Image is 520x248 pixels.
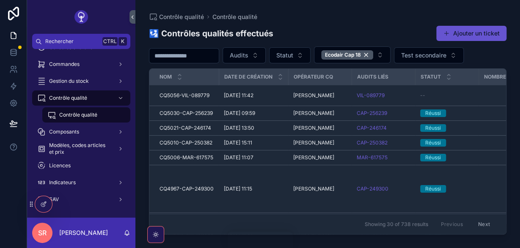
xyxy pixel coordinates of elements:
[357,185,410,192] a: CAP-249300
[276,51,293,60] span: Statut
[269,47,311,63] button: Select Button
[224,74,272,80] span: Date de création
[293,185,347,192] a: [PERSON_NAME]
[420,139,473,147] a: Réussi
[119,38,126,45] span: K
[357,110,410,117] a: CAP-256239
[49,128,79,135] span: Composants
[321,50,373,60] button: Unselect 1
[425,109,441,117] div: Réussi
[357,125,387,131] a: CAP-246174
[32,34,130,49] button: RechercherCtrlK
[49,142,111,155] span: Modèles, codes articles et prix
[293,139,347,146] a: [PERSON_NAME]
[357,110,387,117] a: CAP-256239
[45,38,99,45] span: Rechercher
[420,154,473,161] a: Réussi
[32,141,130,156] a: Modèles, codes articles et prix
[425,124,441,132] div: Réussi
[49,162,71,169] span: Licences
[160,154,213,161] span: CQ5006-MAR-617575
[357,154,388,161] a: MAR-617575
[149,28,273,39] h1: 🛂 Contrôles qualités effectués
[160,92,214,99] a: CQ5056-VIL-089779
[223,47,266,63] button: Select Button
[357,139,410,146] a: CAP-250382
[160,110,214,117] a: CQ5030-CAP-256239
[160,139,214,146] a: CQ5010-CAP-250382
[357,154,410,161] a: MAR-617575
[224,92,283,99] a: [DATE] 11:42
[314,46,391,63] button: Select Button
[32,192,130,207] a: SAV
[357,125,410,131] a: CAP-246174
[293,154,334,161] span: [PERSON_NAME]
[32,57,130,72] a: Commandes
[436,26,506,41] button: Ajouter un ticket
[27,49,135,218] div: scrollable content
[357,74,388,80] span: Audits liés
[224,139,283,146] a: [DATE] 15:11
[38,228,47,238] span: SR
[293,125,334,131] span: [PERSON_NAME]
[32,124,130,139] a: Composants
[32,90,130,106] a: Contrôle qualité
[420,124,473,132] a: Réussi
[224,92,253,99] span: [DATE] 11:42
[357,139,388,146] a: CAP-250382
[160,139,212,146] span: CQ5010-CAP-250382
[160,74,172,80] span: Nom
[293,139,334,146] span: [PERSON_NAME]
[421,74,441,80] span: Statut
[224,125,283,131] a: [DATE] 13:50
[401,51,446,60] span: Test secondaire
[102,37,118,46] span: Ctrl
[212,13,257,21] a: Contrôle qualité
[293,185,334,192] span: [PERSON_NAME]
[32,158,130,173] a: Licences
[160,110,213,117] span: CQ5030-CAP-256239
[420,185,473,193] a: Réussi
[224,125,254,131] span: [DATE] 13:50
[159,13,204,21] span: Contrôle qualité
[293,92,347,99] a: [PERSON_NAME]
[149,13,204,21] a: Contrôle qualité
[49,179,76,186] span: Indicateurs
[49,78,89,84] span: Gestion du stock
[74,10,88,24] img: App logo
[357,185,388,192] span: CAP-249300
[230,51,248,60] span: Audits
[364,221,428,228] span: Showing 30 of 738 results
[224,139,252,146] span: [DATE] 15:11
[325,52,361,58] span: Ecodair Cap 18
[160,154,214,161] a: CQ5006-MAR-617575
[293,154,347,161] a: [PERSON_NAME]
[294,74,333,80] span: Opérateur CQ
[357,92,385,99] a: VIL-089779
[32,74,130,89] a: Gestion du stock
[224,154,283,161] a: [DATE] 11:07
[420,92,473,99] a: --
[224,185,283,192] a: [DATE] 11:15
[160,185,214,192] a: CQ4967-CAP-249300
[160,125,211,131] span: CQ5021-CAP-246174
[59,229,108,237] p: [PERSON_NAME]
[420,92,425,99] span: --
[357,92,410,99] a: VIL-089779
[224,110,255,117] span: [DATE] 09:59
[293,110,334,117] span: [PERSON_NAME]
[224,154,253,161] span: [DATE] 11:07
[160,125,214,131] a: CQ5021-CAP-246174
[224,110,283,117] a: [DATE] 09:59
[425,185,441,193] div: Réussi
[293,125,347,131] a: [PERSON_NAME]
[293,92,334,99] span: [PERSON_NAME]
[425,154,441,161] div: Réussi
